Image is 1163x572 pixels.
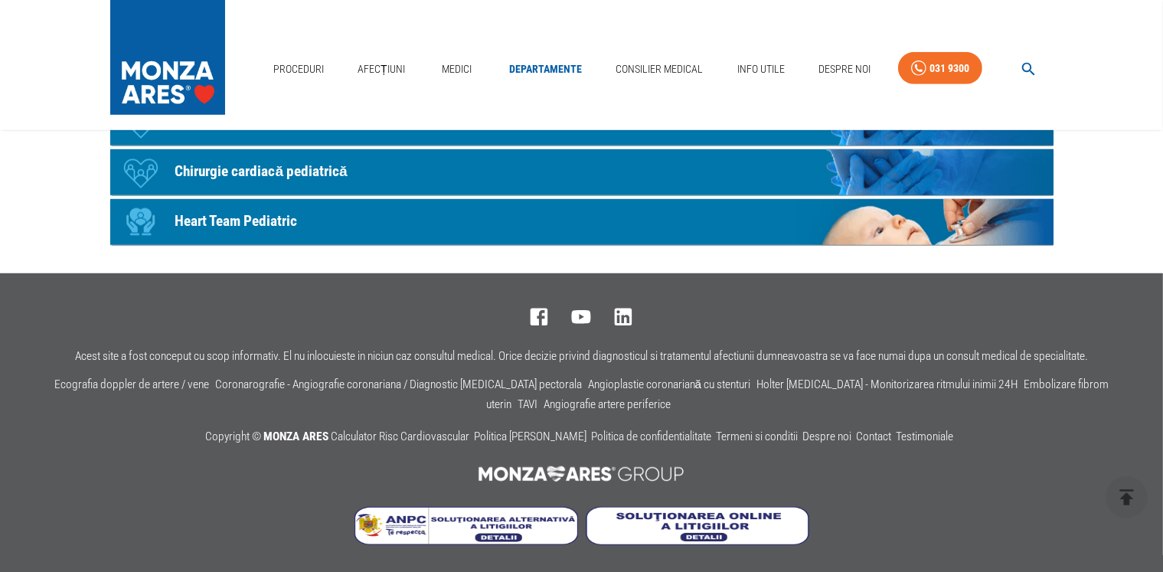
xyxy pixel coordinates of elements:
button: delete [1106,476,1148,518]
a: Consilier Medical [609,54,709,85]
span: MONZA ARES [263,430,328,443]
img: Soluționarea Alternativă a Litigiilor [354,507,578,545]
a: Testimoniale [896,430,953,443]
a: 031 9300 [898,52,982,85]
a: Angiografie artere periferice [544,397,671,411]
a: Calculator Risc Cardiovascular [331,430,469,443]
a: Embolizare fibrom uterin [486,378,1109,411]
a: Despre noi [802,430,851,443]
a: Medici [433,54,482,85]
a: Termeni si conditii [716,430,798,443]
img: Soluționarea online a litigiilor [586,507,809,545]
div: 031 9300 [929,59,969,78]
a: Soluționarea online a litigiilor [586,534,809,548]
a: Despre Noi [812,54,877,85]
a: Angioplastie coronariană cu stenturi [588,378,751,391]
a: Proceduri [267,54,330,85]
a: IconChirurgie cardiacă pediatrică [110,149,1054,195]
a: Politica [PERSON_NAME] [474,430,586,443]
a: Coronarografie - Angiografie coronariana / Diagnostic [MEDICAL_DATA] pectorala [215,378,582,391]
a: Ecografia doppler de artere / vene [54,378,209,391]
p: Acest site a fost conceput cu scop informativ. El nu inlocuieste in niciun caz consultul medical.... [75,350,1088,363]
p: Heart Team Pediatric [175,211,298,233]
a: Afecțiuni [351,54,411,85]
a: Contact [856,430,891,443]
a: Departamente [503,54,588,85]
a: Soluționarea Alternativă a Litigiilor [354,534,586,548]
img: MONZA ARES Group [470,459,694,489]
a: Info Utile [731,54,791,85]
a: IconHeart Team Pediatric [110,199,1054,245]
a: Politica de confidentialitate [591,430,711,443]
p: Copyright © [205,427,958,447]
p: Chirurgie cardiacă pediatrică [175,161,348,183]
div: Icon [118,149,164,195]
div: Icon [118,199,164,245]
a: TAVI [518,397,537,411]
a: Holter [MEDICAL_DATA] - Monitorizarea ritmului inimii 24H [756,378,1018,391]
